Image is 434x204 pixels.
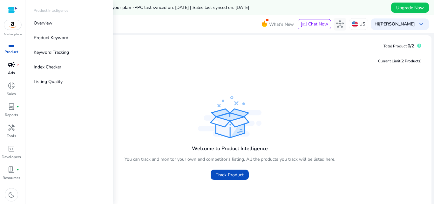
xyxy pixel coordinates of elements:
span: fiber_manual_record [17,168,19,171]
p: Sales [7,91,16,97]
img: track_product.svg [198,96,261,138]
button: Upgrade Now [391,3,429,13]
span: Total Product: [383,44,408,49]
h5: Data syncs run less frequently on your plan - [42,5,249,11]
p: Product Intelligence [34,8,68,13]
p: Overview [34,20,52,26]
p: Listing Quality [34,78,63,85]
img: us.svg [352,21,358,27]
span: campaign [8,61,15,68]
p: US [359,18,365,30]
span: PPC last synced on: [DATE] | Sales last synced on: [DATE] [134,4,249,11]
span: 0/2 [408,43,414,49]
span: inventory_2 [8,40,15,47]
span: chat [301,21,307,28]
button: chatChat Now [298,19,331,29]
p: Ads [8,70,15,76]
span: book_4 [8,166,15,173]
p: Hi [375,22,415,26]
p: Index Checker [34,64,61,70]
span: keyboard_arrow_down [417,20,425,28]
p: Product [4,49,18,55]
span: code_blocks [8,145,15,152]
p: Developers [2,154,21,160]
span: hub [336,20,344,28]
p: Reports [5,112,18,118]
span: fiber_manual_record [17,105,19,108]
p: You can track and monitor your own and competitor’s listing. All the products you track will be l... [125,156,335,163]
span: (2 Products [400,59,420,64]
span: What's New [269,19,294,30]
span: dark_mode [8,191,15,199]
span: Chat Now [308,21,328,27]
span: handyman [8,124,15,131]
h4: Welcome to Product Intelligence [192,146,268,152]
p: Product Keyword [34,34,68,41]
p: Resources [3,175,20,181]
p: Keyword Tracking [34,49,69,56]
span: donut_small [8,82,15,89]
span: lab_profile [8,103,15,110]
span: Track Product [216,172,244,178]
b: [PERSON_NAME] [379,21,415,27]
p: Tools [7,133,16,139]
div: Current Limit ) [378,58,422,64]
p: Marketplace [4,32,22,37]
span: fiber_manual_record [17,63,19,66]
span: Upgrade Now [396,4,424,11]
img: amazon.svg [4,20,21,30]
button: hub [334,18,346,31]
